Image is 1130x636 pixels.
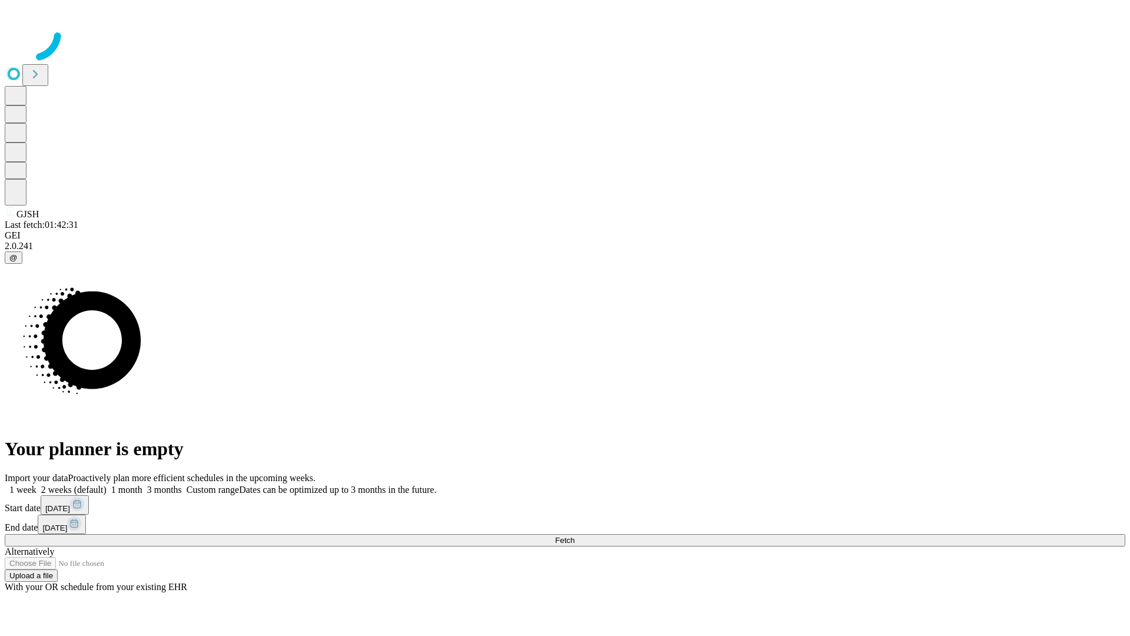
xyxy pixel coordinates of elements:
[5,230,1125,241] div: GEI
[5,251,22,264] button: @
[5,438,1125,460] h1: Your planner is empty
[38,515,86,534] button: [DATE]
[68,473,315,483] span: Proactively plan more efficient schedules in the upcoming weeks.
[5,495,1125,515] div: Start date
[239,485,436,495] span: Dates can be optimized up to 3 months in the future.
[5,473,68,483] span: Import your data
[555,536,574,545] span: Fetch
[147,485,182,495] span: 3 months
[111,485,142,495] span: 1 month
[45,504,70,513] span: [DATE]
[187,485,239,495] span: Custom range
[5,515,1125,534] div: End date
[5,220,78,230] span: Last fetch: 01:42:31
[5,582,187,592] span: With your OR schedule from your existing EHR
[42,524,67,532] span: [DATE]
[41,495,89,515] button: [DATE]
[9,485,36,495] span: 1 week
[5,569,58,582] button: Upload a file
[5,546,54,556] span: Alternatively
[41,485,107,495] span: 2 weeks (default)
[5,241,1125,251] div: 2.0.241
[9,253,18,262] span: @
[16,209,39,219] span: GJSH
[5,534,1125,546] button: Fetch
